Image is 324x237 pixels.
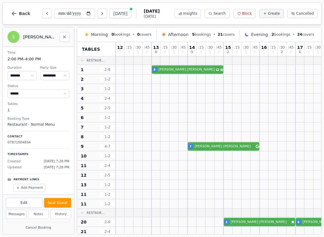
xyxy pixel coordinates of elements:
[216,46,222,49] span: : 45
[44,159,69,164] span: [DATE] 7:28 PM
[100,134,115,139] span: 1 - 2
[44,198,71,208] button: Seat Guest
[175,9,201,18] button: Insights
[293,32,295,37] span: •
[137,32,139,37] span: 0
[171,46,177,49] span: : 30
[23,34,56,40] h2: [PERSON_NAME]
[144,8,160,14] span: [DATE]
[100,220,115,224] span: 2 - 6
[100,229,115,234] span: 2 - 4
[100,192,115,197] span: 1 - 2
[6,224,71,232] button: Cancel Booking
[81,134,84,140] span: 8
[81,163,86,169] span: 11
[218,32,235,37] span: covers
[44,165,69,170] span: [DATE] 7:28 PM
[81,76,84,82] span: 2
[290,51,292,54] span: 0
[100,106,115,110] span: 2 - 5
[225,45,231,49] span: 15
[7,84,69,89] dt: Status
[81,124,84,130] span: 7
[100,202,115,206] span: 1 - 2
[7,65,37,70] dt: Duration
[200,51,202,54] span: 0
[112,32,114,37] span: 0
[198,46,204,49] span: : 15
[252,46,258,49] span: : 45
[251,31,268,37] span: Evening
[317,51,319,54] span: 0
[135,46,141,49] span: : 30
[81,143,84,149] span: 9
[81,201,86,207] span: 11
[272,51,274,54] span: 0
[287,9,318,18] button: Cancelled
[50,210,71,219] button: History
[100,67,115,72] span: 2 - 8
[109,9,131,18] button: [DATE]
[7,122,69,127] dd: Restaurant - Normal Menu
[81,105,84,111] span: 5
[7,31,19,43] div: S
[271,32,274,37] span: 2
[192,32,194,37] span: 5
[162,46,168,49] span: : 15
[233,9,256,18] button: Block
[296,11,314,16] span: Cancelled
[146,51,148,54] span: 0
[227,51,229,54] span: 2
[137,32,151,37] span: covers
[28,210,49,219] button: Notes
[100,163,115,168] span: 2 - 4
[100,154,115,158] span: 1 - 2
[173,51,175,54] span: 0
[81,67,84,73] span: 1
[209,51,211,54] span: 0
[7,140,69,145] p: 07871904834
[40,65,69,70] dt: Party Size
[126,46,132,49] span: : 15
[180,46,186,49] span: : 45
[271,32,290,37] span: bookings
[226,220,228,224] span: 2
[218,51,220,54] span: 0
[234,46,240,49] span: : 15
[154,67,156,72] span: 8
[87,211,105,215] span: Restaur...
[164,51,166,54] span: 0
[81,219,86,225] span: 20
[155,51,157,54] span: 8
[81,86,84,92] span: 3
[97,9,107,18] button: Next day
[261,45,267,49] span: 16
[13,178,39,182] p: Payment Links
[7,152,69,157] p: Timestamps
[182,51,184,54] span: 0
[100,182,115,187] span: 1 - 2
[7,56,69,62] dd: 2:00 PM – 4:00 PM
[60,32,69,42] button: Close
[153,45,159,49] span: 13
[218,32,223,37] span: 21
[242,11,252,16] span: Block
[297,45,303,49] span: 17
[189,45,195,49] span: 14
[243,46,249,49] span: : 30
[159,67,214,72] span: [PERSON_NAME] [PERSON_NAME]
[81,191,86,197] span: 11
[100,115,115,120] span: 1 - 2
[117,45,123,49] span: 12
[7,102,69,107] dt: Tables
[192,32,211,37] span: bookings
[81,115,84,121] span: 6
[306,46,312,49] span: : 15
[100,96,115,101] span: 2 - 4
[6,6,35,21] button: Back
[81,153,86,159] span: 10
[297,32,302,37] span: 24
[100,144,115,149] span: 4 - 7
[288,46,294,49] span: : 45
[245,51,247,54] span: 0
